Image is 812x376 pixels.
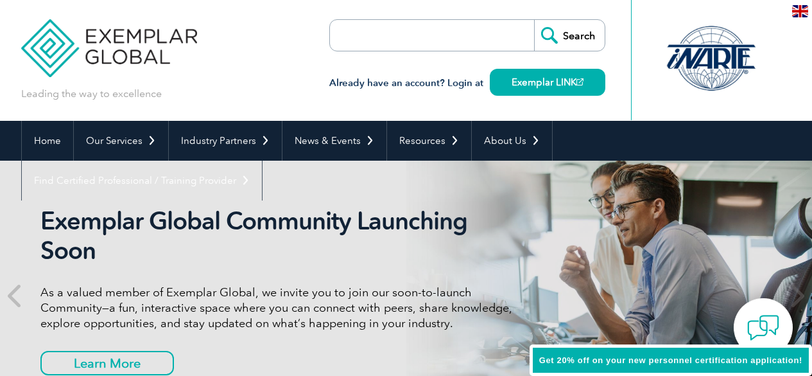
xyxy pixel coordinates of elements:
a: Exemplar LINK [490,69,605,96]
a: About Us [472,121,552,161]
img: open_square.png [576,78,583,85]
a: Industry Partners [169,121,282,161]
a: Learn More [40,351,174,375]
a: News & Events [282,121,386,161]
a: Resources [387,121,471,161]
img: contact-chat.png [747,312,779,344]
h2: Exemplar Global Community Launching Soon [40,206,522,265]
a: Find Certified Professional / Training Provider [22,161,262,201]
h3: Already have an account? Login at [329,75,605,91]
input: Search [534,20,605,51]
span: Get 20% off on your new personnel certification application! [539,355,802,365]
img: en [792,5,808,17]
p: As a valued member of Exemplar Global, we invite you to join our soon-to-launch Community—a fun, ... [40,285,522,331]
p: Leading the way to excellence [21,87,162,101]
a: Our Services [74,121,168,161]
a: Home [22,121,73,161]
